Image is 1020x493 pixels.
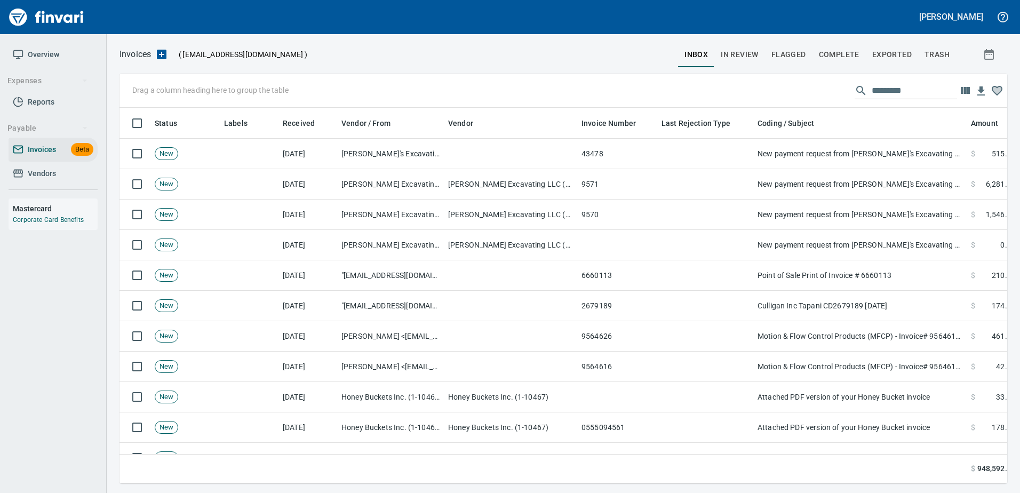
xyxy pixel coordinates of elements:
[971,463,975,474] span: $
[758,117,828,130] span: Coding / Subject
[753,443,967,473] td: Attached PDF version of your Honey Bucket invoice
[971,240,975,250] span: $
[753,412,967,443] td: Attached PDF version of your Honey Bucket invoice
[973,83,989,99] button: Download Table
[753,139,967,169] td: New payment request from [PERSON_NAME]'s Excavating LLC for 6281.25 - invoice 9571
[155,117,177,130] span: Status
[971,148,975,159] span: $
[577,321,657,352] td: 9564626
[577,412,657,443] td: 0555094561
[971,270,975,281] span: $
[151,48,172,61] button: Upload an Invoice
[721,48,759,61] span: In Review
[337,291,444,321] td: "[EMAIL_ADDRESS][DOMAIN_NAME]" <[EMAIL_ADDRESS][DOMAIN_NAME]>
[6,4,86,30] img: Finvari
[444,412,577,443] td: Honey Buckets Inc. (1-10467)
[753,200,967,230] td: New payment request from [PERSON_NAME]'s Excavating LLC for 1546.25 - invoice 9570
[278,139,337,169] td: [DATE]
[989,83,1005,99] button: Column choices favorited. Click to reset to default
[753,260,967,291] td: Point of Sale Print of Invoice # 6660113
[155,453,178,463] span: New
[7,74,88,88] span: Expenses
[753,230,967,260] td: New payment request from [PERSON_NAME]'s Excavating LLC for 1546.25 - invoice 9570
[448,117,473,130] span: Vendor
[1000,240,1016,250] span: 0.00
[155,240,178,250] span: New
[337,321,444,352] td: [PERSON_NAME] <[EMAIL_ADDRESS][DOMAIN_NAME]>
[992,422,1016,433] span: 178.00
[278,291,337,321] td: [DATE]
[996,392,1016,402] span: 33.86
[13,216,84,224] a: Corporate Card Benefits
[181,49,304,60] span: [EMAIL_ADDRESS][DOMAIN_NAME]
[337,352,444,382] td: [PERSON_NAME] <[EMAIL_ADDRESS][DOMAIN_NAME]>
[337,382,444,412] td: Honey Buckets Inc. (1-10467)
[155,362,178,372] span: New
[577,169,657,200] td: 9571
[283,117,315,130] span: Received
[444,382,577,412] td: Honey Buckets Inc. (1-10467)
[753,382,967,412] td: Attached PDF version of your Honey Bucket invoice
[577,352,657,382] td: 9564616
[7,122,88,135] span: Payable
[13,203,98,214] h6: Mastercard
[28,48,59,61] span: Overview
[971,117,998,130] span: Amount
[448,117,487,130] span: Vendor
[971,392,975,402] span: $
[971,361,975,372] span: $
[278,230,337,260] td: [DATE]
[973,45,1007,64] button: Show invoices within a particular date range
[925,48,950,61] span: trash
[971,209,975,220] span: $
[577,139,657,169] td: 43478
[753,169,967,200] td: New payment request from [PERSON_NAME]'s Excavating LLC for 6281.25 - invoice 9571
[957,83,973,99] button: Choose columns to display
[444,230,577,260] td: [PERSON_NAME] Excavating LLC (1-22988)
[771,48,806,61] span: Flagged
[337,260,444,291] td: "[EMAIL_ADDRESS][DOMAIN_NAME]" <[EMAIL_ADDRESS][DOMAIN_NAME]>
[155,179,178,189] span: New
[224,117,261,130] span: Labels
[28,143,56,156] span: Invoices
[155,392,178,402] span: New
[971,300,975,311] span: $
[9,43,98,67] a: Overview
[971,331,975,341] span: $
[971,179,975,189] span: $
[577,260,657,291] td: 6660113
[996,361,1016,372] span: 42.23
[119,48,151,61] p: Invoices
[278,169,337,200] td: [DATE]
[971,422,975,433] span: $
[278,352,337,382] td: [DATE]
[819,48,859,61] span: Complete
[71,144,93,156] span: Beta
[9,138,98,162] a: InvoicesBeta
[986,209,1016,220] span: 1,546.25
[278,260,337,291] td: [DATE]
[758,117,814,130] span: Coding / Subject
[917,9,986,25] button: [PERSON_NAME]
[577,200,657,230] td: 9570
[992,148,1016,159] span: 515.00
[992,300,1016,311] span: 174.63
[337,230,444,260] td: [PERSON_NAME] Excavating LLC (1-22988)
[444,200,577,230] td: [PERSON_NAME] Excavating LLC (1-22988)
[132,85,289,96] p: Drag a column heading here to group the table
[155,301,178,311] span: New
[155,423,178,433] span: New
[977,463,1016,474] span: 948,592.23
[283,117,329,130] span: Received
[9,90,98,114] a: Reports
[992,331,1016,341] span: 461.16
[278,200,337,230] td: [DATE]
[278,412,337,443] td: [DATE]
[155,117,191,130] span: Status
[971,452,975,463] span: $
[341,117,391,130] span: Vendor / From
[992,452,1016,463] span: 618.71
[3,71,92,91] button: Expenses
[444,169,577,200] td: [PERSON_NAME] Excavating LLC (1-22988)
